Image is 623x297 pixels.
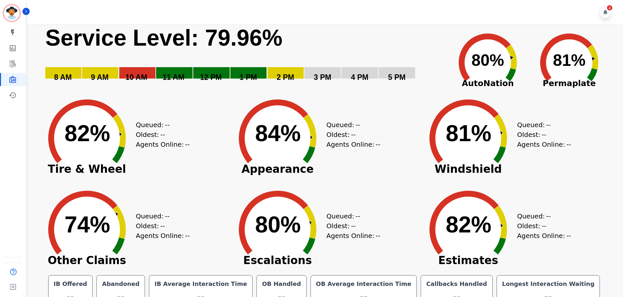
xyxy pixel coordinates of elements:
div: Agents Online: [326,140,382,149]
div: Abandoned [101,279,141,289]
text: 84% [255,121,301,146]
div: Agents Online: [326,231,382,241]
span: -- [185,140,190,149]
div: Queued: [517,211,566,221]
span: -- [160,130,165,140]
span: -- [376,140,380,149]
text: 1 PM [239,73,257,82]
div: Agents Online: [517,140,572,149]
span: -- [546,211,551,221]
text: 81% [446,121,491,146]
div: Agents Online: [136,140,191,149]
span: Windshield [419,166,517,172]
img: Bordered avatar [4,5,20,21]
div: IB Offered [52,279,89,289]
div: Oldest: [517,221,566,231]
div: Queued: [136,211,185,221]
span: Escalations [229,257,326,264]
text: Service Level: 79.96% [45,25,283,51]
span: -- [376,231,380,241]
text: 5 PM [388,73,406,82]
span: -- [542,130,546,140]
div: Agents Online: [517,231,572,241]
svg: Service Level: 0% [45,24,446,91]
div: Queued: [136,120,185,130]
text: 12 PM [200,73,222,82]
text: 2 PM [277,73,294,82]
text: 80% [255,212,301,237]
div: Queued: [326,120,375,130]
text: 9 AM [91,73,109,82]
span: AutoNation [447,77,529,90]
div: Oldest: [517,130,566,140]
span: -- [351,221,355,231]
span: -- [542,221,546,231]
div: Oldest: [326,130,375,140]
div: OB Average Interaction Time [315,279,413,289]
div: Queued: [517,120,566,130]
span: -- [351,130,355,140]
div: Queued: [326,211,375,221]
div: Callbacks Handled [425,279,488,289]
div: Agents Online: [136,231,191,241]
span: -- [165,211,169,221]
text: 80% [471,51,504,69]
span: Estimates [419,257,517,264]
span: -- [185,231,190,241]
div: Oldest: [136,130,185,140]
text: 82% [446,212,491,237]
text: 11 AM [163,73,184,82]
text: 74% [65,212,110,237]
text: 8 AM [54,73,72,82]
span: -- [355,211,360,221]
text: 81% [553,51,586,69]
span: Tire & Wheel [38,166,136,172]
text: 3 PM [314,73,331,82]
div: Oldest: [136,221,185,231]
span: -- [566,231,571,241]
span: -- [546,120,551,130]
div: IB Average Interaction Time [153,279,248,289]
div: 2 [607,5,612,10]
span: -- [566,140,571,149]
span: -- [165,120,169,130]
div: OB Handled [261,279,302,289]
div: Longest Interaction Waiting [501,279,596,289]
div: Oldest: [326,221,375,231]
span: -- [355,120,360,130]
text: 82% [65,121,110,146]
text: 10 AM [125,73,147,82]
span: -- [160,221,165,231]
span: Appearance [229,166,326,172]
text: 4 PM [351,73,369,82]
span: Permaplate [529,77,610,90]
span: Other Claims [38,257,136,264]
